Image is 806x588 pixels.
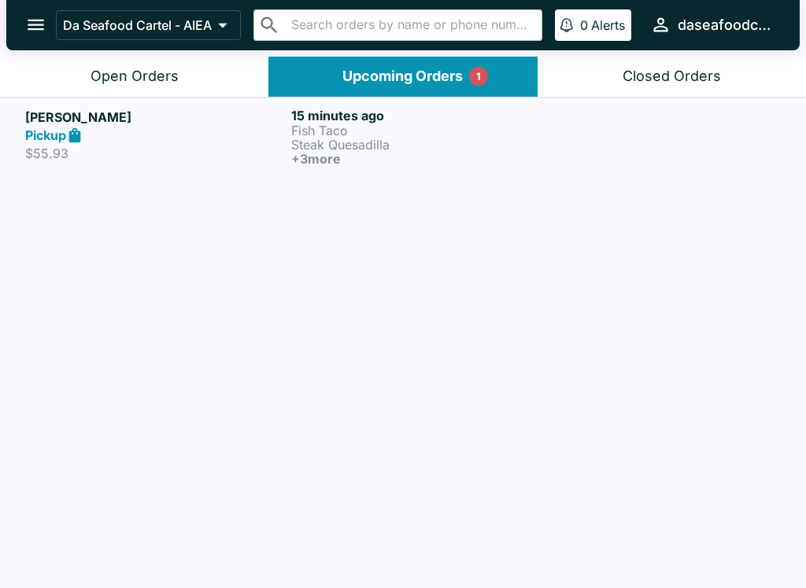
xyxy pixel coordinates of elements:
[623,68,721,86] div: Closed Orders
[63,17,212,33] p: Da Seafood Cartel - AIEA
[291,123,551,138] p: Fish Taco
[291,152,551,166] h6: + 3 more
[678,16,775,35] div: daseafoodcartel
[25,127,66,143] strong: Pickup
[591,17,625,33] p: Alerts
[287,14,535,36] input: Search orders by name or phone number
[580,17,588,33] p: 0
[91,68,179,86] div: Open Orders
[644,8,781,42] button: daseafoodcartel
[476,68,481,84] p: 1
[291,138,551,152] p: Steak Quesadilla
[16,5,56,45] button: open drawer
[342,68,463,86] div: Upcoming Orders
[25,145,285,161] p: $55.93
[291,108,551,123] h6: 15 minutes ago
[25,108,285,127] h5: [PERSON_NAME]
[56,10,241,40] button: Da Seafood Cartel - AIEA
